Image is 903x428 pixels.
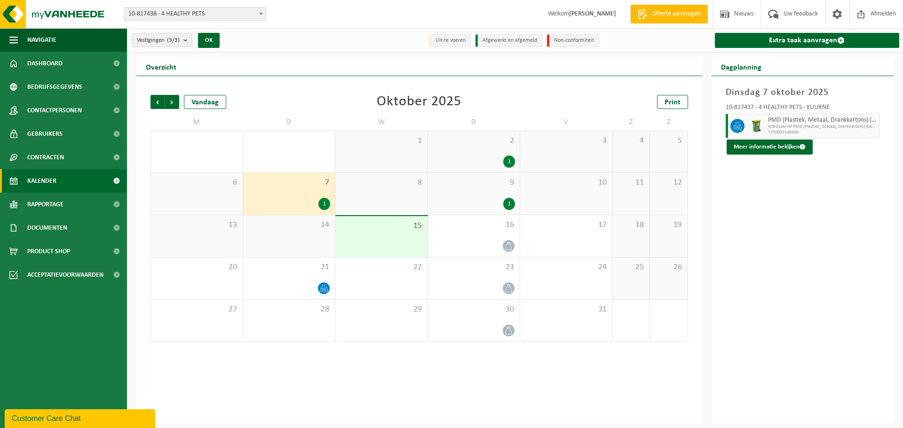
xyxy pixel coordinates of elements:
[749,119,763,133] img: WB-0240-HPE-GN-50
[5,407,157,428] iframe: chat widget
[613,114,650,131] td: Z
[27,52,63,75] span: Dashboard
[650,9,703,19] span: Offerte aanvragen
[136,57,186,76] h2: Overzicht
[525,178,608,188] span: 10
[727,140,813,155] button: Meer informatie bekijken
[525,262,608,272] span: 24
[125,8,266,21] span: 10-817438 - 4 HEALTHY PETS
[340,304,423,315] span: 29
[27,193,63,216] span: Rapportage
[503,198,515,210] div: 1
[27,75,82,99] span: Bedrijfsgegevens
[156,220,238,230] span: 13
[525,304,608,315] span: 31
[340,221,423,231] span: 15
[156,304,238,315] span: 27
[243,114,336,131] td: D
[27,169,56,193] span: Kalender
[726,104,880,114] div: 10-817437 - 4 HEALTHY PETS - KUURNE
[768,117,877,124] span: PMD (Plastiek, Metaal, Drankkartons) (bedrijven)
[525,136,608,146] span: 3
[248,262,331,272] span: 21
[184,95,226,109] div: Vandaag
[167,37,180,43] count: (3/3)
[27,99,82,122] span: Contactpersonen
[156,262,238,272] span: 20
[655,262,682,272] span: 26
[650,114,688,131] td: Z
[618,136,645,146] span: 4
[768,124,877,130] span: WB-0240-HP PMD (Plastiek, Metaal, Drankkartons) (bedrijven)
[768,130,877,135] span: T250002146606
[525,220,608,230] span: 17
[655,220,682,230] span: 19
[520,114,613,131] td: V
[150,95,165,109] span: Vorige
[618,262,645,272] span: 25
[156,178,238,188] span: 6
[124,7,266,21] span: 10-817438 - 4 HEALTHY PETS
[340,262,423,272] span: 22
[428,114,521,131] td: D
[433,220,515,230] span: 16
[569,10,616,17] strong: [PERSON_NAME]
[27,216,67,240] span: Documenten
[150,114,243,131] td: M
[27,146,64,169] span: Contracten
[433,304,515,315] span: 30
[165,95,179,109] span: Volgende
[433,136,515,146] span: 2
[248,178,331,188] span: 7
[655,136,682,146] span: 5
[715,33,900,48] a: Extra taak aanvragen
[657,95,688,109] a: Print
[27,122,63,146] span: Gebruikers
[198,33,220,48] button: OK
[340,178,423,188] span: 8
[475,34,542,47] li: Afgewerkt en afgemeld
[27,28,56,52] span: Navigatie
[248,220,331,230] span: 14
[618,220,645,230] span: 18
[132,33,192,47] button: Vestigingen(3/3)
[248,304,331,315] span: 28
[27,240,70,263] span: Product Shop
[433,178,515,188] span: 9
[428,34,471,47] li: Uit te voeren
[618,178,645,188] span: 11
[318,198,330,210] div: 1
[655,178,682,188] span: 12
[503,156,515,168] div: 1
[377,95,461,109] div: Oktober 2025
[137,33,180,47] span: Vestigingen
[340,136,423,146] span: 1
[27,263,103,287] span: Acceptatievoorwaarden
[712,57,771,76] h2: Dagplanning
[433,262,515,272] span: 23
[726,86,880,100] h3: Dinsdag 7 oktober 2025
[665,99,681,106] span: Print
[547,34,599,47] li: Non-conformiteit
[630,5,708,23] a: Offerte aanvragen
[335,114,428,131] td: W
